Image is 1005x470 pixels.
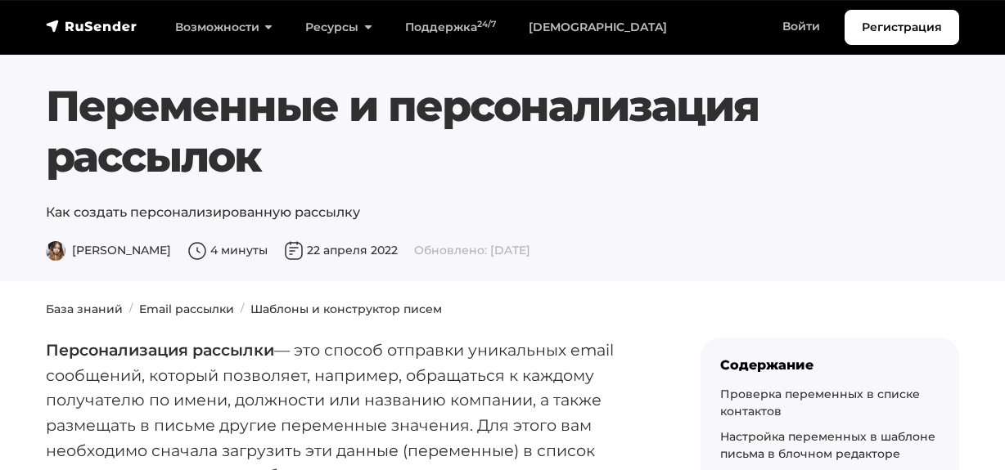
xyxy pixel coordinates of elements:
span: [PERSON_NAME] [46,243,171,257]
p: Как создать персонализированную рассылку [46,203,959,222]
a: База знаний [46,302,123,316]
a: Проверка переменных в списке контактов [720,387,920,419]
a: Шаблоны и конструктор писем [250,302,442,316]
img: RuSender [46,18,137,34]
h1: Переменные и персонализация рассылок [46,81,959,183]
span: 4 минуты [187,243,268,257]
img: Время чтения [187,241,207,261]
a: Email рассылки [139,302,234,316]
span: Обновлено: [DATE] [414,243,530,257]
a: Войти [766,10,836,43]
a: Настройка переменных в шаблоне письма в блочном редакторе [720,429,935,461]
span: 22 апреля 2022 [284,243,398,257]
a: Ресурсы [289,11,388,44]
a: Регистрация [845,10,959,45]
a: Поддержка24/7 [389,11,512,44]
div: Содержание [720,357,940,373]
img: Дата публикации [284,241,304,261]
strong: Персонализация рассылки [46,340,274,360]
a: Возможности [159,11,289,44]
sup: 24/7 [477,19,496,29]
a: [DEMOGRAPHIC_DATA] [512,11,683,44]
nav: breadcrumb [36,301,969,318]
